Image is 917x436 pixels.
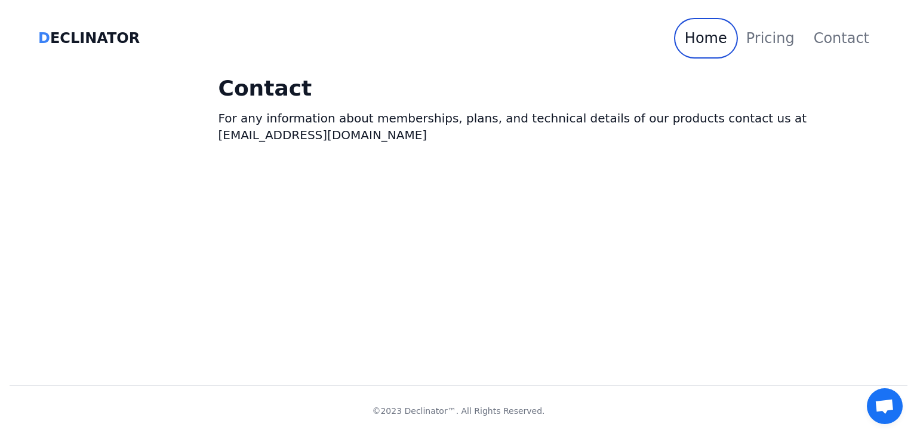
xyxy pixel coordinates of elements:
[38,29,140,48] a: DECLINATOR
[218,110,858,143] p: For any information about memberships, plans, and technical details of our products contact us at
[405,406,456,416] a: Declinator™
[218,76,312,100] span: Contact
[218,128,427,142] a: [EMAIL_ADDRESS][DOMAIN_NAME]
[675,19,737,57] a: Home
[38,30,140,47] span: ECLINATOR
[737,19,804,57] a: Pricing
[804,19,879,57] a: Contact
[10,405,907,417] span: © 2023 . All Rights Reserved.
[867,388,903,424] a: Open chat
[38,30,50,47] span: D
